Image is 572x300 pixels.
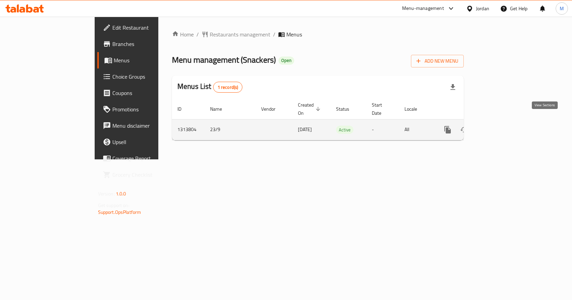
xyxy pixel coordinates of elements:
a: Coverage Report [97,150,190,167]
span: Status [336,105,358,113]
h2: Menus List [177,81,242,93]
span: Grocery Checklist [112,171,185,179]
div: Jordan [476,5,489,12]
span: Vendor [261,105,284,113]
th: Actions [434,99,510,120]
span: Menus [286,30,302,38]
a: Coupons [97,85,190,101]
div: Export file [445,79,461,95]
span: Open [279,58,294,63]
span: Coverage Report [112,154,185,162]
li: / [273,30,275,38]
span: [DATE] [298,125,312,134]
span: Add New Menu [416,57,458,65]
span: Choice Groups [112,73,185,81]
span: Get support on: [98,201,129,210]
span: ID [177,105,190,113]
a: Choice Groups [97,68,190,85]
table: enhanced table [172,99,510,140]
span: Upsell [112,138,185,146]
span: Menu disclaimer [112,122,185,130]
span: 1.0.0 [116,189,126,198]
td: 23/9 [205,119,256,140]
span: Menu management ( Snackers ) [172,52,276,67]
a: Menus [97,52,190,68]
span: Name [210,105,231,113]
a: Branches [97,36,190,52]
a: Grocery Checklist [97,167,190,183]
a: Upsell [97,134,190,150]
a: Support.OpsPlatform [98,208,141,217]
span: Promotions [112,105,185,113]
div: Open [279,57,294,65]
nav: breadcrumb [172,30,464,38]
span: Branches [112,40,185,48]
button: Change Status [456,122,472,138]
span: Coupons [112,89,185,97]
span: Created On [298,101,322,117]
span: Version: [98,189,115,198]
li: / [196,30,199,38]
a: Restaurants management [202,30,270,38]
td: - [366,119,399,140]
div: Total records count [213,82,243,93]
a: Menu disclaimer [97,117,190,134]
span: Locale [404,105,426,113]
a: Promotions [97,101,190,117]
button: Add New Menu [411,55,464,67]
button: more [440,122,456,138]
div: Menu-management [402,4,444,13]
td: All [399,119,434,140]
span: Edit Restaurant [112,23,185,32]
span: Menus [114,56,185,64]
a: Edit Restaurant [97,19,190,36]
span: 1 record(s) [213,84,242,91]
span: M [560,5,564,12]
span: Start Date [372,101,391,117]
span: Active [336,126,353,134]
span: Restaurants management [210,30,270,38]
